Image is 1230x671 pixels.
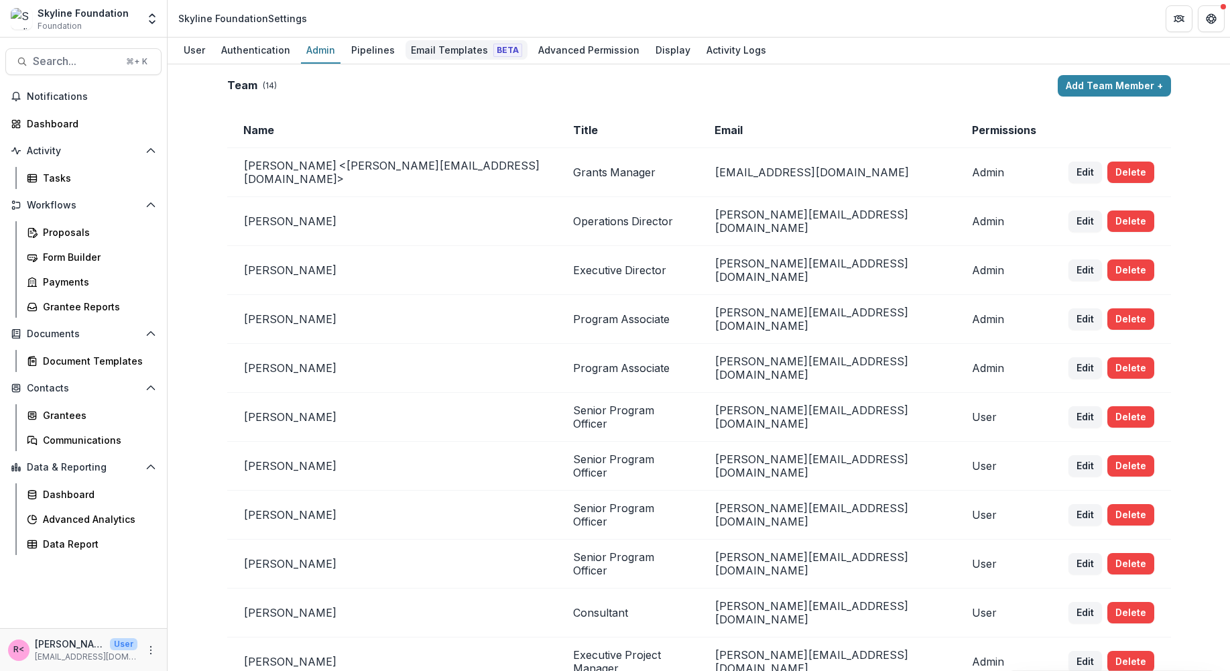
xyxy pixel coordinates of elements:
td: [PERSON_NAME][EMAIL_ADDRESS][DOMAIN_NAME] [698,295,956,344]
div: Skyline Foundation Settings [178,11,307,25]
div: Rose Brookhouse <rose@skylinefoundation.org> [13,646,24,654]
button: Edit [1068,162,1102,183]
a: Authentication [216,38,296,64]
img: Skyline Foundation [11,8,32,29]
td: [PERSON_NAME][EMAIL_ADDRESS][DOMAIN_NAME] [698,393,956,442]
td: Senior Program Officer [557,540,698,589]
td: Admin [956,148,1052,197]
button: Open Documents [5,323,162,345]
div: Tasks [43,171,151,185]
button: Edit [1068,210,1102,232]
button: Edit [1068,602,1102,623]
div: Dashboard [27,117,151,131]
td: Senior Program Officer [557,442,698,491]
td: [PERSON_NAME] [227,246,558,295]
td: Executive Director [557,246,698,295]
button: Open Data & Reporting [5,456,162,478]
td: [PERSON_NAME] [227,540,558,589]
div: Advanced Analytics [43,512,151,526]
button: Edit [1068,357,1102,379]
div: Form Builder [43,250,151,264]
a: Admin [301,38,341,64]
td: [PERSON_NAME] [227,344,558,393]
a: Advanced Permission [533,38,645,64]
button: Delete [1107,259,1154,281]
a: Display [650,38,696,64]
div: Communications [43,433,151,447]
td: Admin [956,246,1052,295]
button: Edit [1068,455,1102,477]
td: User [956,393,1052,442]
div: Document Templates [43,354,151,368]
td: [PERSON_NAME][EMAIL_ADDRESS][DOMAIN_NAME] [698,344,956,393]
div: Data Report [43,537,151,551]
button: Edit [1068,504,1102,526]
td: Operations Director [557,197,698,246]
div: Dashboard [43,487,151,501]
button: Open Workflows [5,194,162,216]
a: Pipelines [346,38,400,64]
td: Program Associate [557,344,698,393]
button: Add Team Member + [1058,75,1171,97]
button: Edit [1068,406,1102,428]
a: Grantees [21,404,162,426]
td: [PERSON_NAME] [227,589,558,637]
p: [EMAIL_ADDRESS][DOMAIN_NAME] [35,651,137,663]
td: [PERSON_NAME] [227,442,558,491]
td: [PERSON_NAME][EMAIL_ADDRESS][DOMAIN_NAME] [698,442,956,491]
a: Dashboard [21,483,162,505]
td: Senior Program Officer [557,491,698,540]
a: Communications [21,429,162,451]
td: [PERSON_NAME][EMAIL_ADDRESS][DOMAIN_NAME] [698,197,956,246]
td: Admin [956,344,1052,393]
td: Title [557,113,698,148]
button: Get Help [1198,5,1225,32]
button: Search... [5,48,162,75]
span: Foundation [38,20,82,32]
h2: Team [227,79,257,92]
div: Admin [301,40,341,60]
td: [PERSON_NAME][EMAIL_ADDRESS][DOMAIN_NAME] [698,540,956,589]
span: Notifications [27,91,156,103]
span: Documents [27,328,140,340]
p: ( 14 ) [263,80,277,92]
td: User [956,442,1052,491]
span: Workflows [27,200,140,211]
td: Name [227,113,558,148]
button: More [143,642,159,658]
button: Delete [1107,504,1154,526]
button: Delete [1107,455,1154,477]
div: ⌘ + K [123,54,150,69]
button: Partners [1166,5,1192,32]
td: User [956,540,1052,589]
div: Pipelines [346,40,400,60]
td: [PERSON_NAME] <[PERSON_NAME][EMAIL_ADDRESS][DOMAIN_NAME]> [227,148,558,197]
td: User [956,491,1052,540]
a: Email Templates Beta [406,38,528,64]
button: Notifications [5,86,162,107]
td: Admin [956,197,1052,246]
div: User [178,40,210,60]
a: Dashboard [5,113,162,135]
div: Authentication [216,40,296,60]
div: Skyline Foundation [38,6,129,20]
td: [PERSON_NAME] [227,197,558,246]
td: [PERSON_NAME] [227,491,558,540]
td: Consultant [557,589,698,637]
a: Proposals [21,221,162,243]
td: Grants Manager [557,148,698,197]
button: Open Activity [5,140,162,162]
button: Open entity switcher [143,5,162,32]
td: Program Associate [557,295,698,344]
a: Form Builder [21,246,162,268]
span: Activity [27,145,140,157]
button: Delete [1107,162,1154,183]
div: Payments [43,275,151,289]
p: [PERSON_NAME] <[PERSON_NAME][EMAIL_ADDRESS][DOMAIN_NAME]> [35,637,105,651]
span: Search... [33,55,118,68]
button: Delete [1107,210,1154,232]
td: [PERSON_NAME][EMAIL_ADDRESS][DOMAIN_NAME] [698,246,956,295]
td: Permissions [956,113,1052,148]
a: Tasks [21,167,162,189]
div: Grantees [43,408,151,422]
